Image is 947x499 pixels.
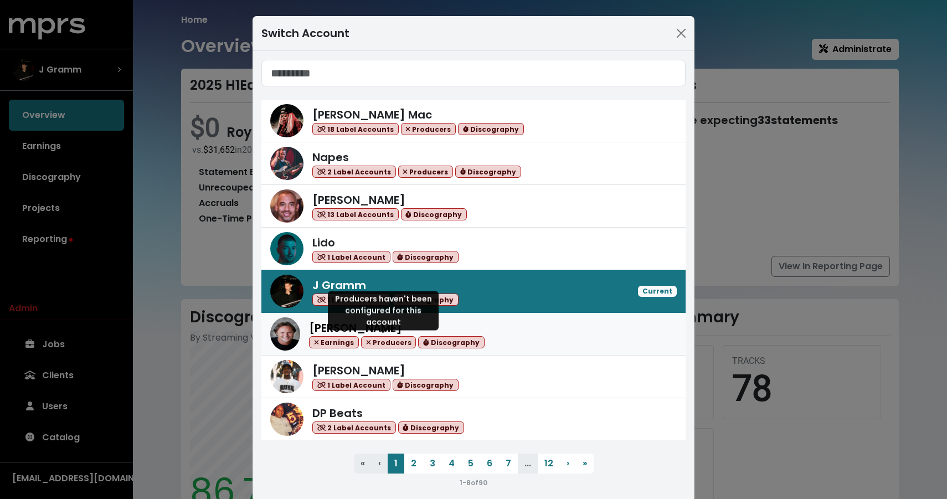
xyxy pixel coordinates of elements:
img: Scott Hendricks [270,317,300,351]
span: Discography [393,379,459,392]
img: Harvey Mason Jr [270,189,303,223]
span: Discography [398,421,464,434]
img: Lex Luger [270,360,303,393]
a: Lex Luger[PERSON_NAME] 1 Label Account Discography [261,356,686,398]
span: 1 Label Account [312,379,390,392]
img: Lido [270,232,303,265]
span: Producers [401,123,456,136]
button: 7 [499,454,518,474]
span: Producers [398,166,454,178]
span: 2 Label Accounts [312,421,396,434]
span: 18 Label Accounts [312,123,399,136]
span: Napes [312,150,349,165]
span: 2 Label Accounts [312,166,396,178]
button: 3 [423,454,442,474]
img: Keegan Mac [270,104,303,137]
a: DP BeatsDP Beats 2 Label Accounts Discography [261,398,686,440]
span: Discography [418,336,484,349]
span: Producers [361,336,416,349]
a: Keegan Mac[PERSON_NAME] Mac 18 Label Accounts Producers Discography [261,100,686,142]
a: NapesNapes 2 Label Accounts Producers Discography [261,142,686,185]
span: [PERSON_NAME] [312,192,405,208]
span: » [583,457,587,470]
span: Lido [312,235,335,250]
span: 13 Label Accounts [312,208,399,221]
span: Discography [455,166,521,178]
a: LidoLido 1 Label Account Discography [261,228,686,270]
img: Napes [270,147,303,180]
span: Discography [458,123,524,136]
span: [PERSON_NAME] [309,320,402,336]
span: Discography [401,208,467,221]
button: 4 [442,454,461,474]
button: 5 [461,454,480,474]
div: Switch Account [261,25,349,42]
div: Producers haven't been configured for this account [328,291,439,331]
span: J Gramm [312,277,366,293]
span: Earnings [309,336,359,349]
a: Scott Hendricks[PERSON_NAME] Earnings Producers Discography [261,313,686,356]
img: J Gramm [270,275,303,308]
span: › [567,457,569,470]
button: 2 [404,454,423,474]
span: [PERSON_NAME] [312,363,405,378]
img: DP Beats [270,403,303,436]
button: 12 [538,454,560,474]
span: DP Beats [312,405,363,421]
small: 1 - 8 of 90 [460,478,487,487]
span: 1 Label Account [312,294,390,306]
span: 1 Label Account [312,251,390,264]
button: Close [672,24,690,42]
span: [PERSON_NAME] Mac [312,107,432,122]
span: Discography [393,251,459,264]
input: Search accounts [261,60,686,86]
span: Current [638,286,677,297]
button: 6 [480,454,499,474]
a: J GrammJ Gramm 1 Label Account DiscographyCurrent [261,270,686,313]
button: 1 [388,454,404,474]
a: Harvey Mason Jr[PERSON_NAME] 13 Label Accounts Discography [261,185,686,228]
